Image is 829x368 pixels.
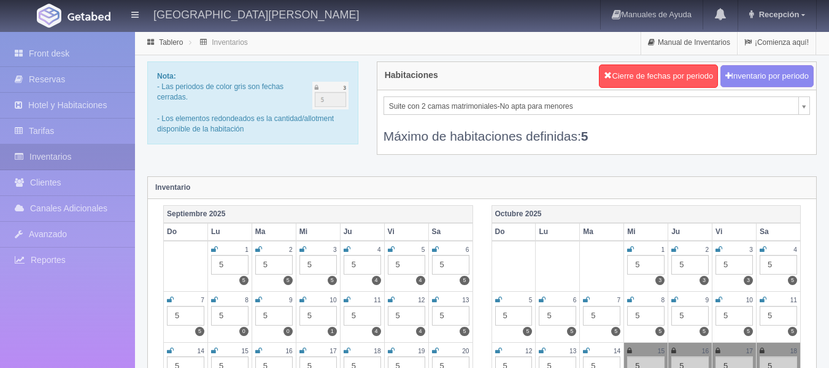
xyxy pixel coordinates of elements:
th: Lu [207,223,252,241]
label: 5 [460,276,469,285]
div: 5 [627,306,665,326]
label: 1 [328,327,337,336]
div: 5 [344,255,381,275]
small: 11 [790,297,797,303]
small: 9 [705,297,709,303]
small: 13 [569,348,576,354]
small: 7 [617,297,621,303]
label: 5 [283,276,293,285]
label: 5 [788,276,797,285]
div: - Las periodos de color gris son fechas cerradas. - Los elementos redondeados es la cantidad/allo... [147,61,358,144]
label: 3 [655,276,665,285]
small: 15 [658,348,665,354]
small: 20 [462,348,469,354]
small: 15 [242,348,249,354]
small: 17 [330,348,336,354]
th: Septiembre 2025 [164,205,473,223]
small: 4 [793,246,797,253]
label: 5 [523,327,532,336]
label: 5 [239,276,249,285]
span: Recepción [756,10,800,19]
div: Máximo de habitaciones definidas: [384,115,810,145]
button: Inventario por periodo [720,65,814,88]
label: 0 [239,327,249,336]
div: 5 [495,306,533,326]
small: 5 [529,297,533,303]
small: 11 [374,297,380,303]
a: Inventarios [212,38,248,47]
label: 5 [567,327,576,336]
div: 5 [167,306,204,326]
div: 5 [344,306,381,326]
th: Do [492,223,536,241]
th: Sa [428,223,472,241]
div: 5 [255,306,293,326]
small: 17 [746,348,753,354]
th: Sa [757,223,801,241]
div: 5 [388,255,425,275]
label: 5 [655,327,665,336]
div: 5 [760,255,797,275]
small: 16 [285,348,292,354]
div: 5 [671,255,709,275]
div: 5 [211,306,249,326]
div: 5 [539,306,576,326]
b: Nota: [157,72,176,80]
small: 6 [573,297,577,303]
div: 5 [432,306,469,326]
a: Manual de Inventarios [641,31,737,55]
small: 13 [462,297,469,303]
h4: [GEOGRAPHIC_DATA][PERSON_NAME] [153,6,359,22]
div: 5 [715,306,753,326]
label: 5 [744,327,753,336]
div: 5 [255,255,293,275]
th: Vi [712,223,757,241]
small: 9 [289,297,293,303]
small: 8 [661,297,665,303]
small: 16 [702,348,709,354]
div: 5 [211,255,249,275]
div: 5 [299,255,337,275]
label: 5 [195,327,204,336]
small: 5 [422,246,425,253]
a: Suite con 2 camas matrimoniales-No apta para menores [384,96,810,115]
label: 4 [416,276,425,285]
a: Tablero [159,38,183,47]
h4: Habitaciones [385,71,438,80]
label: 4 [372,276,381,285]
label: 5 [328,276,337,285]
small: 14 [198,348,204,354]
small: 10 [330,297,336,303]
label: 5 [460,327,469,336]
b: 5 [581,129,588,143]
label: 4 [416,327,425,336]
div: 5 [299,306,337,326]
img: cutoff.png [312,82,349,109]
button: Cierre de fechas por periodo [599,65,718,88]
small: 12 [418,297,425,303]
th: Mi [296,223,340,241]
small: 12 [525,348,532,354]
th: Lu [536,223,580,241]
span: Suite con 2 camas matrimoniales-No apta para menores [389,97,793,115]
div: 5 [432,255,469,275]
label: 0 [283,327,293,336]
small: 14 [614,348,620,354]
img: Getabed [37,4,61,28]
th: Mi [624,223,668,241]
small: 1 [245,246,249,253]
a: ¡Comienza aquí! [738,31,816,55]
label: 5 [611,327,620,336]
div: 5 [760,306,797,326]
div: 5 [671,306,709,326]
div: 5 [715,255,753,275]
div: 5 [627,255,665,275]
label: 3 [744,276,753,285]
div: 5 [388,306,425,326]
small: 6 [466,246,469,253]
img: Getabed [67,12,110,21]
th: Ma [580,223,624,241]
th: Ma [252,223,296,241]
th: Do [164,223,208,241]
label: 5 [788,327,797,336]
